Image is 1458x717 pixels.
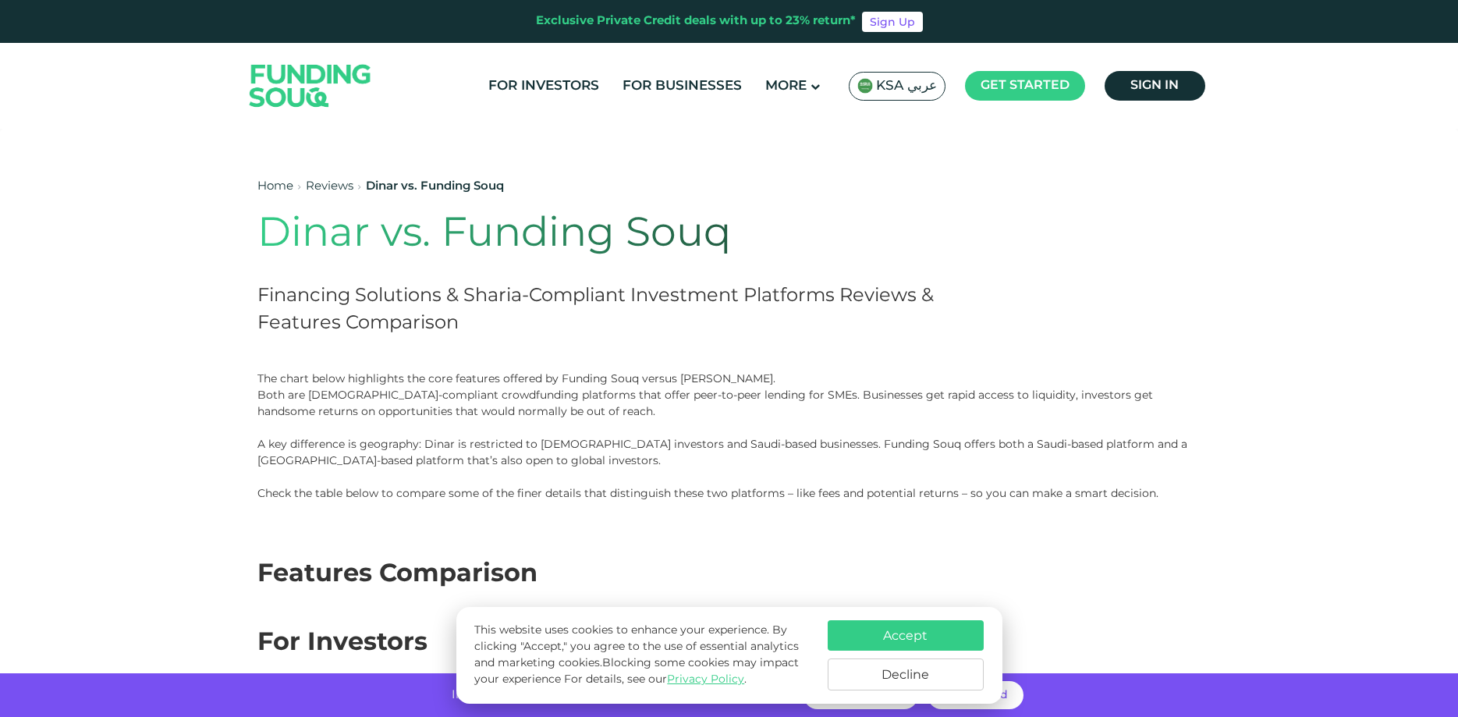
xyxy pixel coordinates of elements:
[257,388,1153,418] span: Both are [DEMOGRAPHIC_DATA]-compliant crowdfunding platforms that offer peer-to-peer lending for ...
[828,658,984,690] button: Decline
[257,211,1013,259] h1: Dinar vs. Funding Souq
[484,73,603,99] a: For Investors
[536,12,856,30] div: Exclusive Private Credit deals with up to 23% return*
[474,658,799,685] span: Blocking some cookies may impact your experience
[1105,71,1205,101] a: Sign in
[1130,80,1179,91] span: Sign in
[862,12,923,32] a: Sign Up
[619,73,746,99] a: For Businesses
[765,80,807,93] span: More
[876,77,937,95] span: KSA عربي
[257,371,775,385] span: The chart below highlights the core features offered by Funding Souq versus [PERSON_NAME].
[564,674,747,685] span: For details, see our .
[234,46,387,125] img: Logo
[306,181,353,192] a: Reviews
[452,690,746,701] span: Invest with no hidden fees and get returns of up to
[257,486,1158,500] span: Check the table below to compare some of the finer details that distinguish these two platforms –...
[257,181,293,192] a: Home
[981,80,1070,91] span: Get started
[857,78,873,94] img: SA Flag
[366,178,504,196] div: Dinar vs. Funding Souq
[257,625,1201,662] div: For Investors
[257,437,1187,467] span: A key difference is geography: Dinar is restricted to [DEMOGRAPHIC_DATA] investors and Saudi-base...
[667,674,744,685] a: Privacy Policy
[474,623,811,688] p: This website uses cookies to enhance your experience. By clicking "Accept," you agree to the use ...
[257,282,1013,337] h2: Financing Solutions & Sharia-Compliant Investment Platforms Reviews & Features Comparison
[257,563,537,587] span: Features Comparison
[828,620,984,651] button: Accept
